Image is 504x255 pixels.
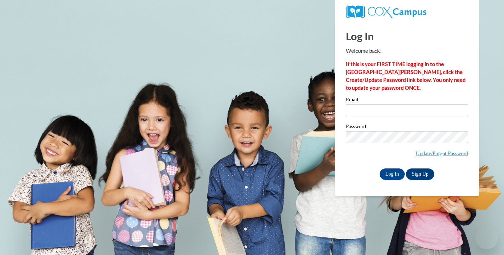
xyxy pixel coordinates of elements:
p: Welcome back! [346,47,468,55]
strong: If this is your FIRST TIME logging in to the [GEOGRAPHIC_DATA][PERSON_NAME], click the Create/Upd... [346,61,466,91]
label: Password [346,124,468,131]
a: Sign Up [406,168,434,180]
a: Update/Forgot Password [416,150,468,156]
iframe: Button to launch messaging window [475,226,498,249]
label: Email [346,97,468,104]
input: Log In [380,168,405,180]
a: COX Campus [346,5,468,18]
img: COX Campus [346,5,426,18]
h1: Log In [346,29,468,43]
